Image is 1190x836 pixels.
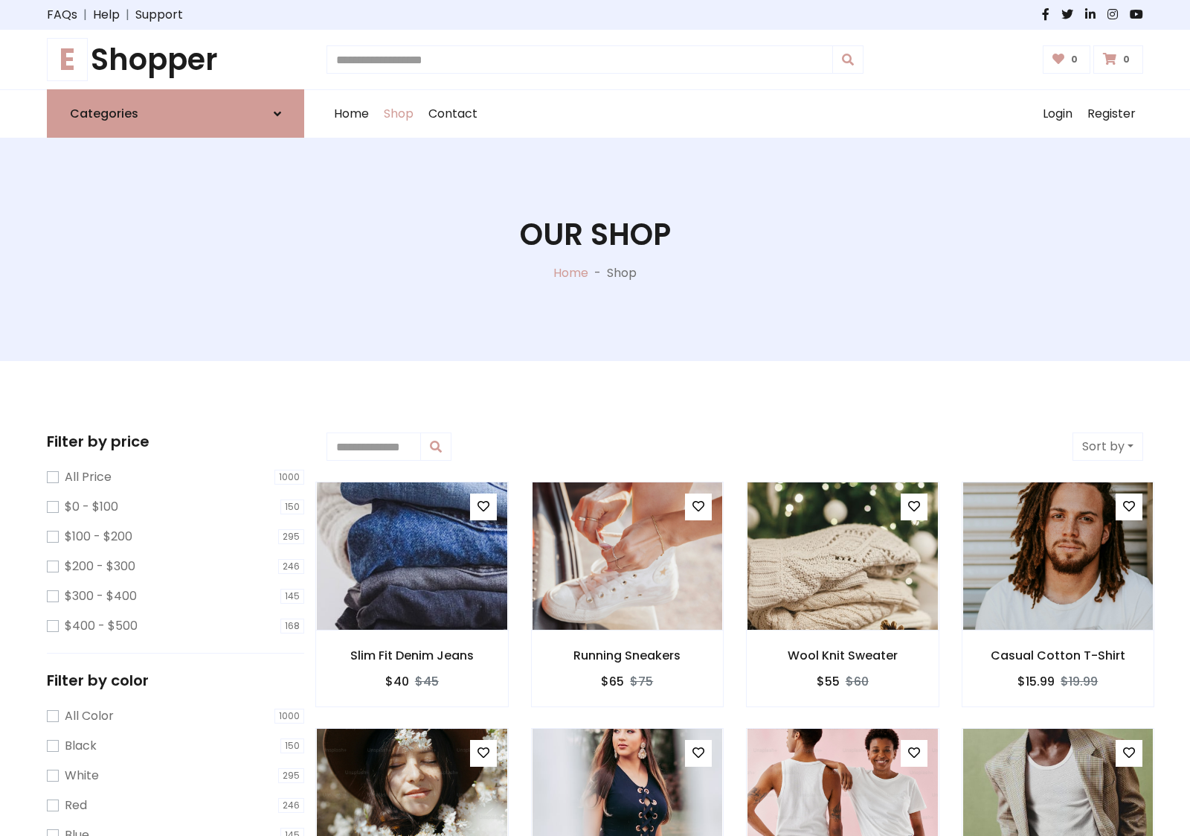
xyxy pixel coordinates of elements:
label: $100 - $200 [65,528,132,546]
a: Shop [376,90,421,138]
h1: Shopper [47,42,304,77]
del: $45 [415,673,439,690]
h6: $15.99 [1017,674,1055,689]
h6: Categories [70,106,138,121]
label: All Color [65,707,114,725]
a: Support [135,6,183,24]
h5: Filter by color [47,671,304,689]
label: Black [65,737,97,755]
label: White [65,767,99,785]
button: Sort by [1072,433,1143,461]
a: 0 [1043,45,1091,74]
span: 1000 [274,470,304,485]
a: Categories [47,89,304,138]
label: $200 - $300 [65,558,135,575]
a: EShopper [47,42,304,77]
a: FAQs [47,6,77,24]
p: Shop [607,264,637,282]
a: Home [553,264,588,281]
label: Red [65,797,87,814]
a: Contact [421,90,485,138]
h1: Our Shop [520,217,671,252]
span: 0 [1067,53,1081,66]
span: 150 [280,738,304,753]
span: 168 [280,619,304,634]
a: Login [1035,90,1080,138]
label: All Price [65,468,112,486]
h6: Casual Cotton T-Shirt [962,648,1154,663]
a: Home [327,90,376,138]
span: 145 [280,589,304,604]
h5: Filter by price [47,433,304,450]
label: $400 - $500 [65,617,138,635]
a: Help [93,6,120,24]
span: 295 [278,529,304,544]
span: 1000 [274,709,304,724]
span: 0 [1119,53,1133,66]
del: $60 [846,673,869,690]
span: 246 [278,798,304,813]
span: 295 [278,768,304,783]
label: $300 - $400 [65,587,137,605]
span: | [120,6,135,24]
p: - [588,264,607,282]
span: E [47,38,88,81]
h6: Running Sneakers [532,648,724,663]
span: 150 [280,500,304,514]
label: $0 - $100 [65,498,118,516]
a: 0 [1093,45,1143,74]
del: $75 [630,673,653,690]
h6: $65 [601,674,624,689]
span: | [77,6,93,24]
h6: $55 [817,674,840,689]
span: 246 [278,559,304,574]
a: Register [1080,90,1143,138]
h6: $40 [385,674,409,689]
del: $19.99 [1061,673,1098,690]
h6: Slim Fit Denim Jeans [316,648,508,663]
h6: Wool Knit Sweater [747,648,939,663]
